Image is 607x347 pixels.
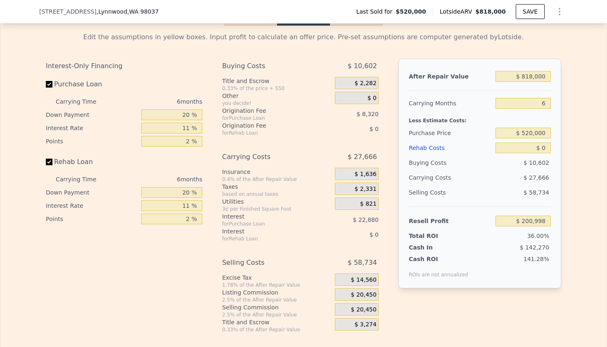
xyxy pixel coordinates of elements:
[222,318,332,326] div: Title and Escrow
[46,186,138,199] div: Down Payment
[222,282,332,288] div: 1.78% of the After Repair Value
[222,85,332,92] div: 0.33% of the price + 550
[222,191,332,197] div: based on annual taxes
[524,256,549,262] span: 141.28%
[222,206,332,212] div: 3¢ per Finished Square Foot
[348,150,377,164] span: $ 27,666
[354,185,376,193] span: $ 2,331
[46,121,138,135] div: Interest Rate
[46,77,138,92] label: Purchase Loan
[524,189,549,196] span: $ 58,734
[351,276,377,284] span: $ 14,560
[222,183,332,191] div: Taxes
[348,255,377,270] span: $ 58,734
[409,69,492,84] div: After Repair Value
[409,243,460,252] div: Cash In
[222,107,314,115] div: Origination Fee
[354,171,376,178] span: $ 1,636
[409,185,492,200] div: Selling Costs
[222,59,314,74] div: Buying Costs
[409,126,492,140] div: Purchase Price
[222,100,332,107] div: you decide!
[222,273,332,282] div: Excise Tax
[527,233,549,239] span: 36.00%
[222,130,314,136] div: for Rehab Loan
[409,111,551,126] div: Less Estimate Costs:
[222,235,314,242] div: for Rehab Loan
[409,96,492,111] div: Carrying Months
[46,32,561,42] div: Edit the assumptions in yellow boxes. Input profit to calculate an offer price. Pre-set assumptio...
[222,212,314,221] div: Interest
[348,59,377,74] span: $ 10,602
[222,92,332,100] div: Other
[222,197,332,206] div: Utilities
[56,95,109,108] div: Carrying Time
[222,326,332,333] div: 0.33% of the After Repair Value
[409,255,468,263] div: Cash ROI
[370,126,379,132] span: $ 0
[520,244,549,251] span: $ 142,270
[356,111,378,117] span: $ 8,320
[409,170,460,185] div: Carrying Costs
[222,297,332,303] div: 2.5% of the After Repair Value
[222,121,314,130] div: Origination Fee
[222,176,332,183] div: 0.4% of the After Repair Value
[222,150,314,164] div: Carrying Costs
[409,232,460,240] div: Total ROI
[127,8,159,15] span: , WA 98037
[353,216,379,223] span: $ 22,880
[360,200,377,208] span: $ 821
[370,231,379,238] span: $ 0
[516,4,545,19] button: SAVE
[97,7,159,16] span: , Lynnwood
[39,7,97,16] span: [STREET_ADDRESS]
[113,173,202,186] div: 6 months
[46,135,138,148] div: Points
[409,263,468,278] div: ROIs are not annualized
[46,199,138,212] div: Interest Rate
[46,59,202,74] div: Interest-Only Financing
[524,159,549,166] span: $ 10,602
[409,155,492,170] div: Buying Costs
[351,306,377,314] span: $ 20,450
[354,80,376,87] span: $ 2,282
[409,140,492,155] div: Rehab Costs
[222,311,332,318] div: 2.5% of the After Repair Value
[222,227,314,235] div: Interest
[475,8,506,15] span: $818,000
[222,303,332,311] div: Selling Commission
[351,291,377,299] span: $ 20,450
[396,7,426,16] span: $520,000
[368,95,377,102] span: $ 0
[440,7,475,16] span: Lotside ARV
[222,255,314,270] div: Selling Costs
[46,81,52,88] input: Purchase Loan
[524,174,549,181] span: $ 27,666
[551,3,568,20] button: Show Options
[409,214,492,228] div: Resell Profit
[222,168,332,176] div: Insurance
[46,159,52,165] input: Rehab Loan
[354,321,376,328] span: $ 3,274
[222,115,314,121] div: for Purchase Loan
[356,7,396,16] span: Last Sold for
[222,221,314,227] div: for Purchase Loan
[46,108,138,121] div: Down Payment
[222,288,332,297] div: Listing Commission
[46,154,138,169] label: Rehab Loan
[113,95,202,108] div: 6 months
[222,77,332,85] div: Title and Escrow
[46,212,138,226] div: Points
[56,173,109,186] div: Carrying Time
